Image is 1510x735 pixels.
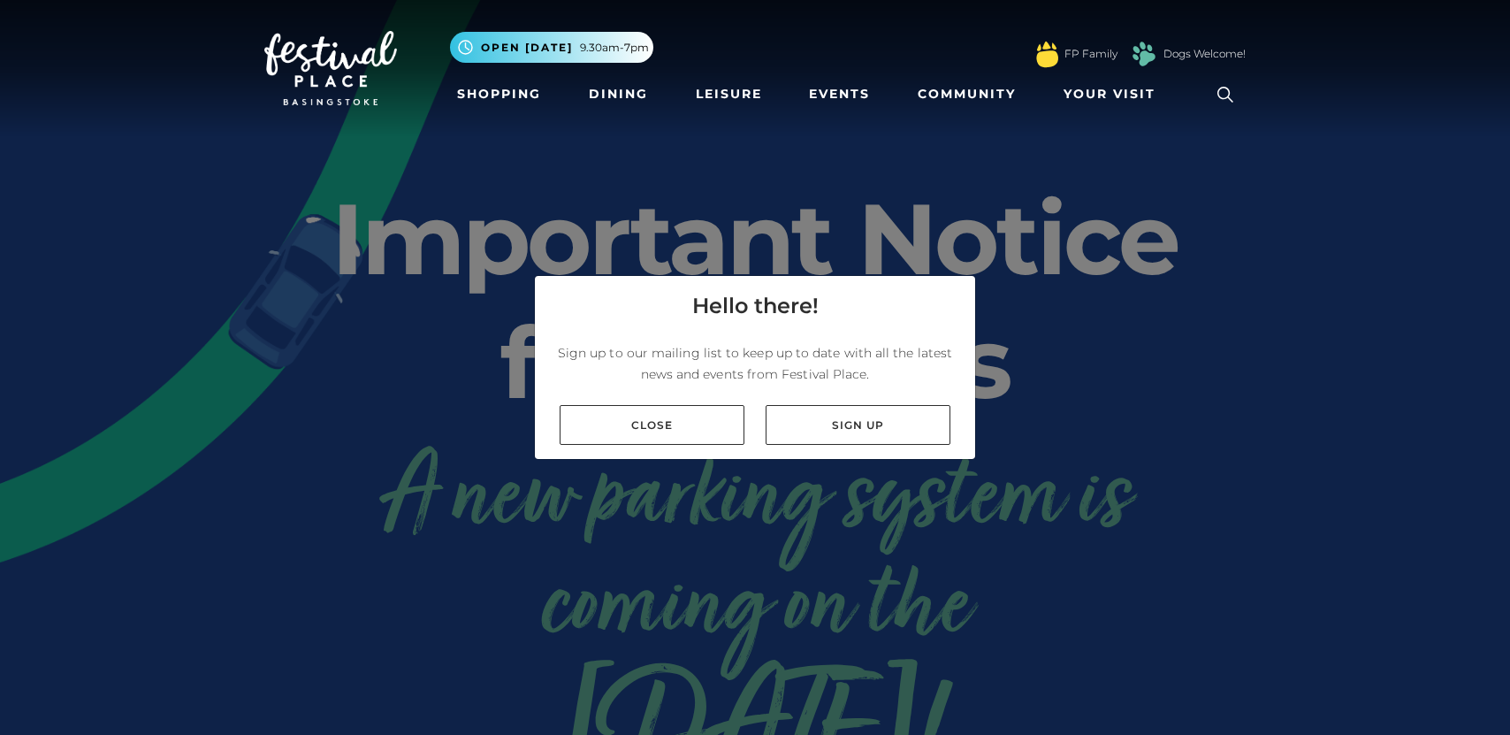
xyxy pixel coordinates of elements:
[481,40,573,56] span: Open [DATE]
[580,40,649,56] span: 9.30am-7pm
[549,342,961,385] p: Sign up to our mailing list to keep up to date with all the latest news and events from Festival ...
[582,78,655,111] a: Dining
[1056,78,1171,111] a: Your Visit
[1064,46,1117,62] a: FP Family
[911,78,1023,111] a: Community
[689,78,769,111] a: Leisure
[1064,85,1155,103] span: Your Visit
[560,405,744,445] a: Close
[264,31,397,105] img: Festival Place Logo
[692,290,819,322] h4: Hello there!
[802,78,877,111] a: Events
[766,405,950,445] a: Sign up
[450,32,653,63] button: Open [DATE] 9.30am-7pm
[1163,46,1246,62] a: Dogs Welcome!
[450,78,548,111] a: Shopping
